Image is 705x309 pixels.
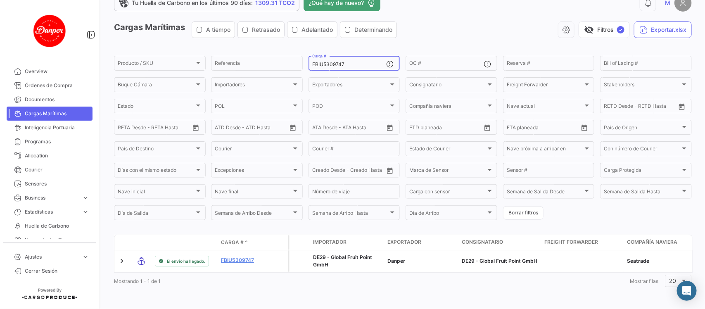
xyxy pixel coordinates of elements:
span: Semana de Arribo Hasta [312,212,389,217]
span: Carga # [221,239,244,246]
span: 20 [669,277,677,284]
span: Nave inicial [118,190,195,196]
a: Overview [7,64,93,78]
span: Freight Forwarder [507,83,584,89]
span: Importadores [215,83,292,89]
span: Cerrar Sesión [25,267,89,275]
a: Inteligencia Portuaria [7,121,93,135]
span: Huella de Carbono [25,222,89,230]
a: Allocation [7,149,93,163]
span: Exportadores [312,83,389,89]
span: Overview [25,68,89,75]
span: Allocation [25,152,89,159]
button: Adelantado [287,22,337,38]
button: Open calendar [676,100,688,113]
button: visibility_offFiltros✓ [579,21,630,38]
span: Compañía naviera [627,238,677,246]
span: Business [25,194,78,202]
span: Inteligencia Portuaria [25,124,89,131]
span: Mostrar filas [630,278,658,284]
span: POD [312,105,389,110]
span: expand_more [82,253,89,261]
datatable-header-cell: Modo de Transporte [131,239,152,246]
span: Sensores [25,180,89,188]
datatable-header-cell: Importador [310,235,384,250]
span: Ajustes [25,253,78,261]
span: Adelantado [301,26,333,34]
span: Retrasado [252,26,280,34]
a: Documentos [7,93,93,107]
span: Días con el mismo estado [118,169,195,174]
button: Open calendar [481,121,494,134]
button: Retrasado [238,22,284,38]
h3: Cargas Marítimas [114,21,399,38]
span: Courier [25,166,89,174]
a: FBIU5309747 [221,257,264,264]
button: Exportar.xlsx [634,21,692,38]
datatable-header-cell: Freight Forwarder [541,235,624,250]
span: Importador [313,238,347,246]
span: Danper [387,258,405,264]
span: Buque Cámara [118,83,195,89]
span: Freight Forwarder [544,238,598,246]
span: A tiempo [206,26,230,34]
button: Determinando [340,22,396,38]
button: Open calendar [578,121,591,134]
span: expand_more [82,208,89,216]
span: Día de Salida [118,212,195,217]
span: Mostrando 1 - 1 de 1 [114,278,161,284]
span: visibility_off [584,25,594,35]
input: Creado Desde [312,169,344,174]
span: Día de Arribo [409,212,486,217]
img: danper-logo.png [29,10,70,51]
datatable-header-cell: Compañía naviera [624,235,698,250]
span: Órdenes de Compra [25,82,89,89]
a: Sensores [7,177,93,191]
span: País de Origen [604,126,681,131]
datatable-header-cell: Estado de Envio [152,239,218,246]
span: País de Destino [118,147,195,153]
span: Estadísticas [25,208,78,216]
span: Semana de Arribo Desde [215,212,292,217]
span: Exportador [387,238,421,246]
span: DE29 - Global Fruit Point GmbH [462,258,537,264]
input: Desde [604,105,619,110]
button: Open calendar [384,121,396,134]
input: Hasta [527,126,562,131]
input: Creado Hasta [350,169,384,174]
span: Determinando [354,26,392,34]
span: Stakeholders [604,83,681,89]
div: Abrir Intercom Messenger [677,281,697,301]
button: Borrar filtros [503,206,544,220]
input: Hasta [138,126,173,131]
span: Estado [118,105,195,110]
span: El envío ha llegado. [167,258,205,264]
datatable-header-cell: Carga # [218,235,267,250]
span: ✓ [617,26,624,33]
span: Producto / SKU [118,62,195,67]
input: ATA Hasta [343,126,377,131]
a: Órdenes de Compra [7,78,93,93]
a: Expand/Collapse Row [118,257,126,265]
span: Consignatario [462,238,503,246]
input: Hasta [430,126,464,131]
span: Herramientas Financieras [25,236,78,244]
span: Marca de Sensor [409,169,486,174]
span: Seatrade [627,258,649,264]
a: Courier [7,163,93,177]
span: Carga con sensor [409,190,486,196]
span: Semana de Salida Hasta [604,190,681,196]
datatable-header-cell: Póliza [267,239,288,246]
input: ATD Desde [215,126,241,131]
datatable-header-cell: Exportador [384,235,458,250]
input: ATD Hasta [247,126,281,131]
span: Cargas Marítimas [25,110,89,117]
datatable-header-cell: Carga Protegida [289,235,310,250]
span: DE29 - Global Fruit Point GmbH [313,254,372,268]
a: Cargas Marítimas [7,107,93,121]
input: ATA Desde [312,126,337,131]
input: Desde [409,126,424,131]
span: Compañía naviera [409,105,486,110]
span: Courier [215,147,292,153]
span: Con número de Courier [604,147,681,153]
